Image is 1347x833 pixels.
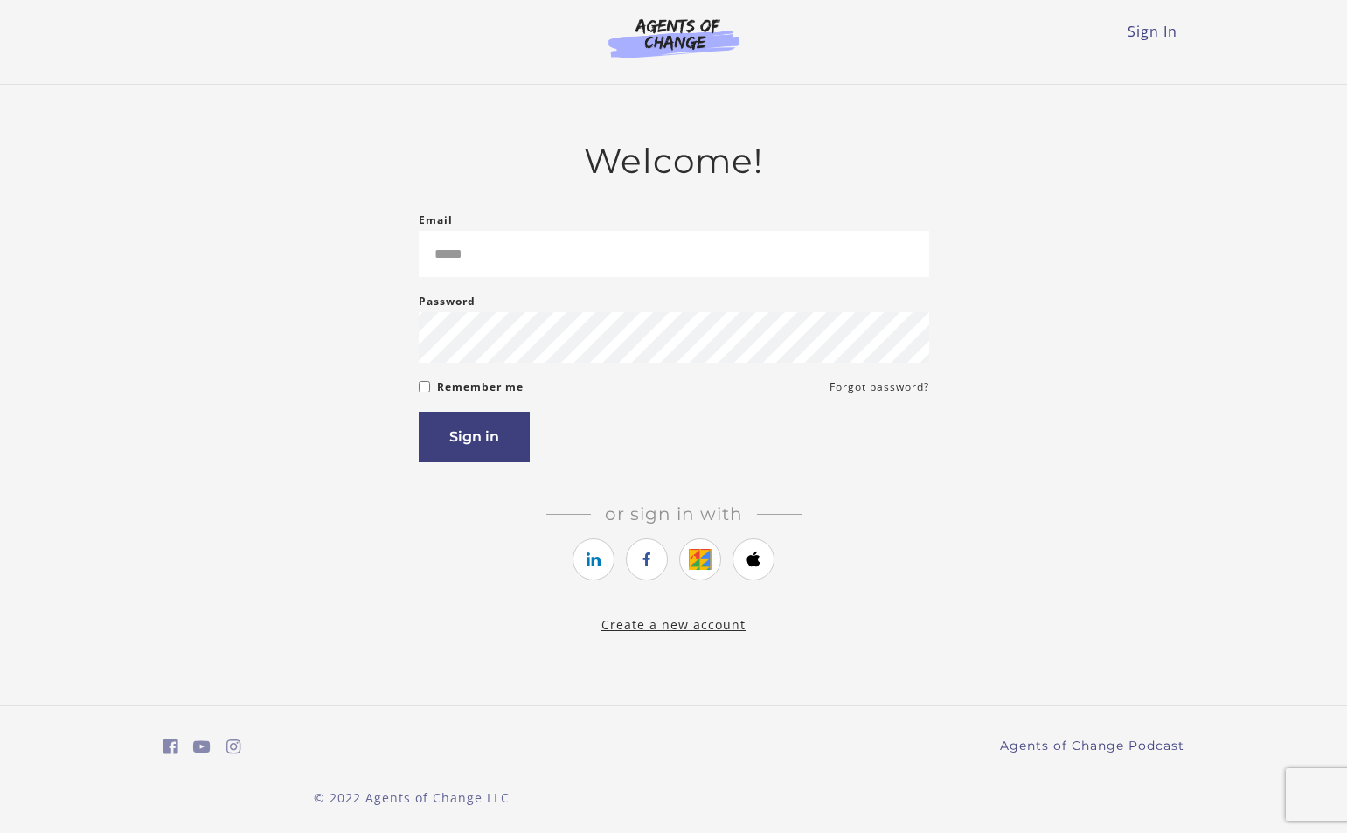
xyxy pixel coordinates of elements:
a: https://courses.thinkific.com/users/auth/google?ss%5Breferral%5D=&ss%5Buser_return_to%5D=&ss%5Bvi... [679,538,721,580]
a: https://www.facebook.com/groups/aswbtestprep (Open in a new window) [163,734,178,760]
label: Email [419,210,453,231]
a: Forgot password? [830,377,929,398]
a: https://www.instagram.com/agentsofchangeprep/ (Open in a new window) [226,734,241,760]
a: Create a new account [601,616,746,633]
i: https://www.facebook.com/groups/aswbtestprep (Open in a new window) [163,739,178,755]
a: Agents of Change Podcast [1000,737,1184,755]
a: Sign In [1128,22,1177,41]
p: © 2022 Agents of Change LLC [163,788,660,807]
img: Agents of Change Logo [590,17,758,58]
label: Remember me [437,377,524,398]
a: https://www.youtube.com/c/AgentsofChangeTestPrepbyMeaganMitchell (Open in a new window) [193,734,211,760]
i: https://www.instagram.com/agentsofchangeprep/ (Open in a new window) [226,739,241,755]
a: https://courses.thinkific.com/users/auth/linkedin?ss%5Breferral%5D=&ss%5Buser_return_to%5D=&ss%5B... [573,538,614,580]
button: Sign in [419,412,530,462]
label: Password [419,291,476,312]
span: Or sign in with [591,503,757,524]
a: https://courses.thinkific.com/users/auth/apple?ss%5Breferral%5D=&ss%5Buser_return_to%5D=&ss%5Bvis... [733,538,774,580]
h2: Welcome! [419,141,929,182]
a: https://courses.thinkific.com/users/auth/facebook?ss%5Breferral%5D=&ss%5Buser_return_to%5D=&ss%5B... [626,538,668,580]
i: https://www.youtube.com/c/AgentsofChangeTestPrepbyMeaganMitchell (Open in a new window) [193,739,211,755]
